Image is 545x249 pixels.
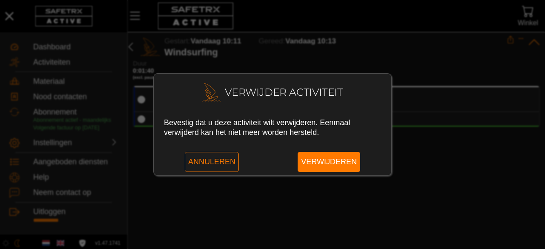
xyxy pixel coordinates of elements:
div: Bevestig dat u deze activiteit wilt verwijderen. Eenmaal verwijderd kan het niet meer worden hers... [164,118,384,142]
img: WIND_SURFING.svg [202,83,221,102]
span: Annuleren [188,152,235,172]
button: Annuleren [185,152,239,172]
h2: Verwijder activiteit [225,86,343,99]
button: Verwijderen [298,152,360,172]
span: Verwijderen [301,152,357,172]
